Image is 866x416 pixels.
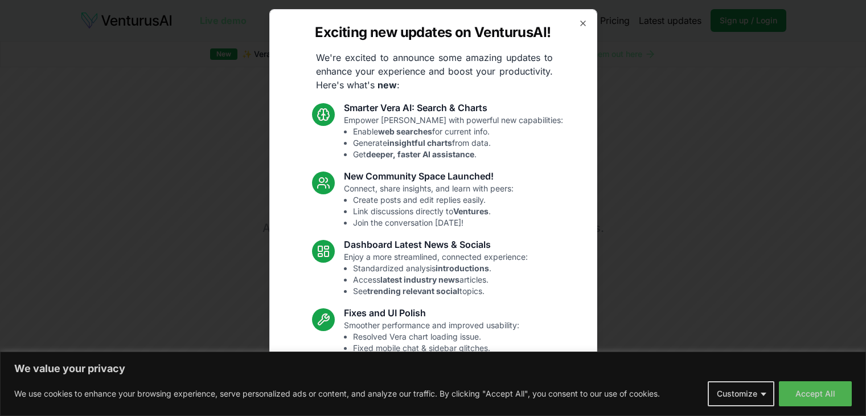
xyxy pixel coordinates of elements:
[353,331,519,342] li: Resolved Vera chart loading issue.
[353,342,519,354] li: Fixed mobile chat & sidebar glitches.
[344,101,563,115] h3: Smarter Vera AI: Search & Charts
[344,115,563,160] p: Empower [PERSON_NAME] with powerful new capabilities:
[353,274,528,286] li: Access articles.
[353,206,514,217] li: Link discussions directly to .
[387,138,452,148] strong: insightful charts
[315,23,551,42] h2: Exciting new updates on VenturusAI!
[353,194,514,206] li: Create posts and edit replies easily.
[380,275,459,284] strong: latest industry news
[344,183,514,229] p: Connect, share insights, and learn with peers:
[377,79,397,91] strong: new
[344,238,528,251] h3: Dashboard Latest News & Socials
[353,126,563,137] li: Enable for current info.
[306,374,561,415] p: These updates are designed to make VenturusAI more powerful, intuitive, and user-friendly. Let us...
[378,127,432,136] strong: web searches
[344,251,528,297] p: Enjoy a more streamlined, connected experience:
[353,263,528,274] li: Standardized analysis .
[436,263,489,273] strong: introductions
[353,217,514,229] li: Join the conversation [DATE]!
[366,149,474,159] strong: deeper, faster AI assistance
[353,354,519,365] li: Enhanced overall UI consistency.
[307,51,562,92] p: We're excited to announce some amazing updates to enhance your experience and boost your producti...
[353,286,528,297] li: See topics.
[353,149,563,160] li: Get .
[344,169,514,183] h3: New Community Space Launched!
[367,286,459,296] strong: trending relevant social
[453,206,489,216] strong: Ventures
[344,320,519,365] p: Smoother performance and improved usability:
[344,306,519,320] h3: Fixes and UI Polish
[353,137,563,149] li: Generate from data.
